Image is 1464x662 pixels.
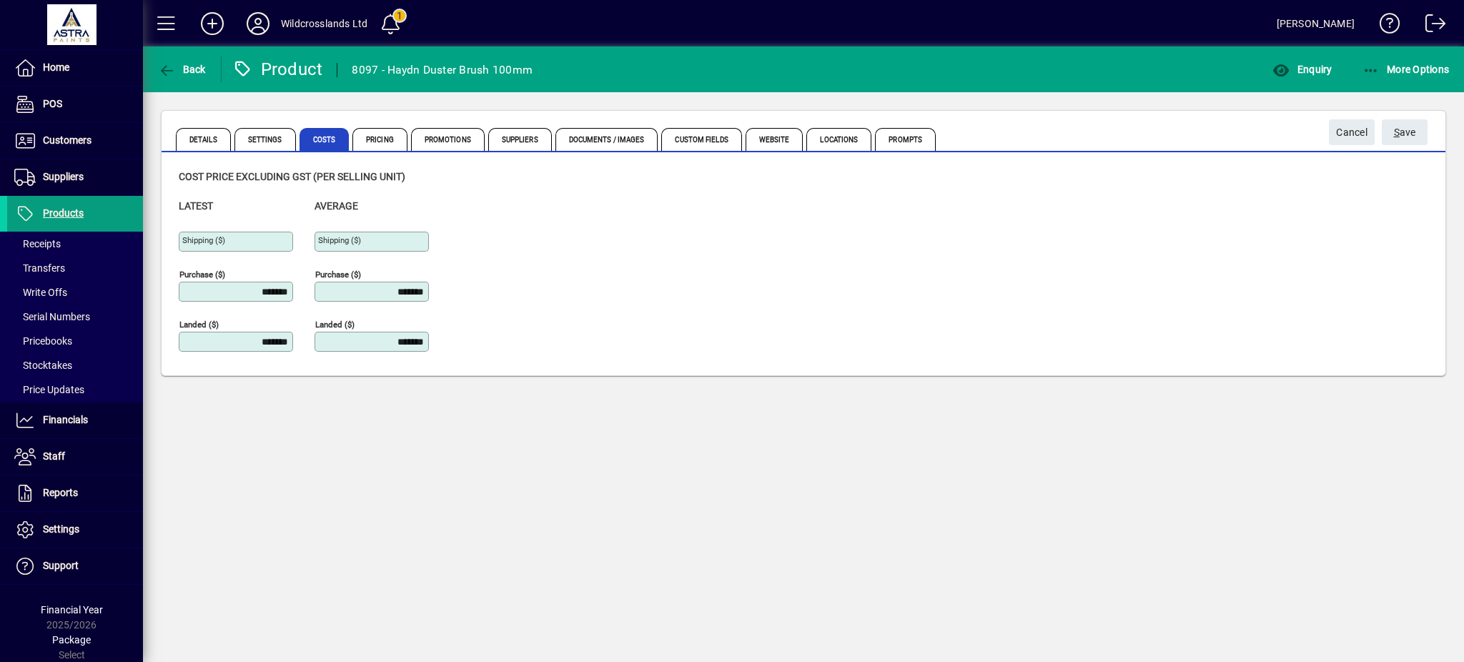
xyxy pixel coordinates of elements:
button: Enquiry [1269,56,1335,82]
mat-label: Purchase ($) [315,270,361,280]
span: ave [1394,121,1416,144]
span: Transfers [14,262,65,274]
span: Customers [43,134,91,146]
span: Cost price excluding GST (per selling unit) [179,171,405,182]
span: Custom Fields [661,128,741,151]
span: Details [176,128,231,151]
mat-label: Purchase ($) [179,270,225,280]
span: More Options [1362,64,1450,75]
span: Promotions [411,128,485,151]
span: S [1394,127,1400,138]
span: Price Updates [14,384,84,395]
span: Prompts [875,128,936,151]
a: Suppliers [7,159,143,195]
a: Serial Numbers [7,305,143,329]
span: Home [43,61,69,73]
a: Home [7,50,143,86]
a: Stocktakes [7,353,143,377]
span: Reports [43,487,78,498]
span: Suppliers [488,128,552,151]
a: Logout [1415,3,1446,49]
span: Serial Numbers [14,311,90,322]
a: Reports [7,475,143,511]
div: Wildcrosslands Ltd [281,12,367,35]
a: Receipts [7,232,143,256]
button: Add [189,11,235,36]
span: Back [158,64,206,75]
span: Pricing [352,128,407,151]
span: Latest [179,200,213,212]
span: Enquiry [1272,64,1332,75]
span: Documents / Images [555,128,658,151]
span: Locations [806,128,871,151]
a: Transfers [7,256,143,280]
span: Write Offs [14,287,67,298]
a: Staff [7,439,143,475]
span: Settings [43,523,79,535]
span: Website [746,128,803,151]
span: Costs [300,128,350,151]
a: Pricebooks [7,329,143,353]
span: Support [43,560,79,571]
a: Settings [7,512,143,548]
span: Pricebooks [14,335,72,347]
span: Financials [43,414,88,425]
span: Receipts [14,238,61,250]
span: Suppliers [43,171,84,182]
div: [PERSON_NAME] [1277,12,1355,35]
a: Customers [7,123,143,159]
mat-label: Landed ($) [315,320,355,330]
span: Settings [234,128,296,151]
button: Back [154,56,209,82]
span: Staff [43,450,65,462]
span: Financial Year [41,604,103,616]
span: POS [43,98,62,109]
a: Write Offs [7,280,143,305]
a: Knowledge Base [1369,3,1400,49]
mat-label: Shipping ($) [318,235,361,245]
mat-label: Landed ($) [179,320,219,330]
span: Stocktakes [14,360,72,371]
button: More Options [1359,56,1453,82]
a: POS [7,87,143,122]
button: Profile [235,11,281,36]
span: Cancel [1336,121,1367,144]
span: Average [315,200,358,212]
span: Products [43,207,84,219]
div: Product [232,58,323,81]
a: Financials [7,402,143,438]
button: Save [1382,119,1428,145]
span: Package [52,634,91,646]
app-page-header-button: Back [143,56,222,82]
a: Support [7,548,143,584]
a: Price Updates [7,377,143,402]
div: 8097 - Haydn Duster Brush 100mm [352,59,533,81]
mat-label: Shipping ($) [182,235,225,245]
button: Cancel [1329,119,1375,145]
